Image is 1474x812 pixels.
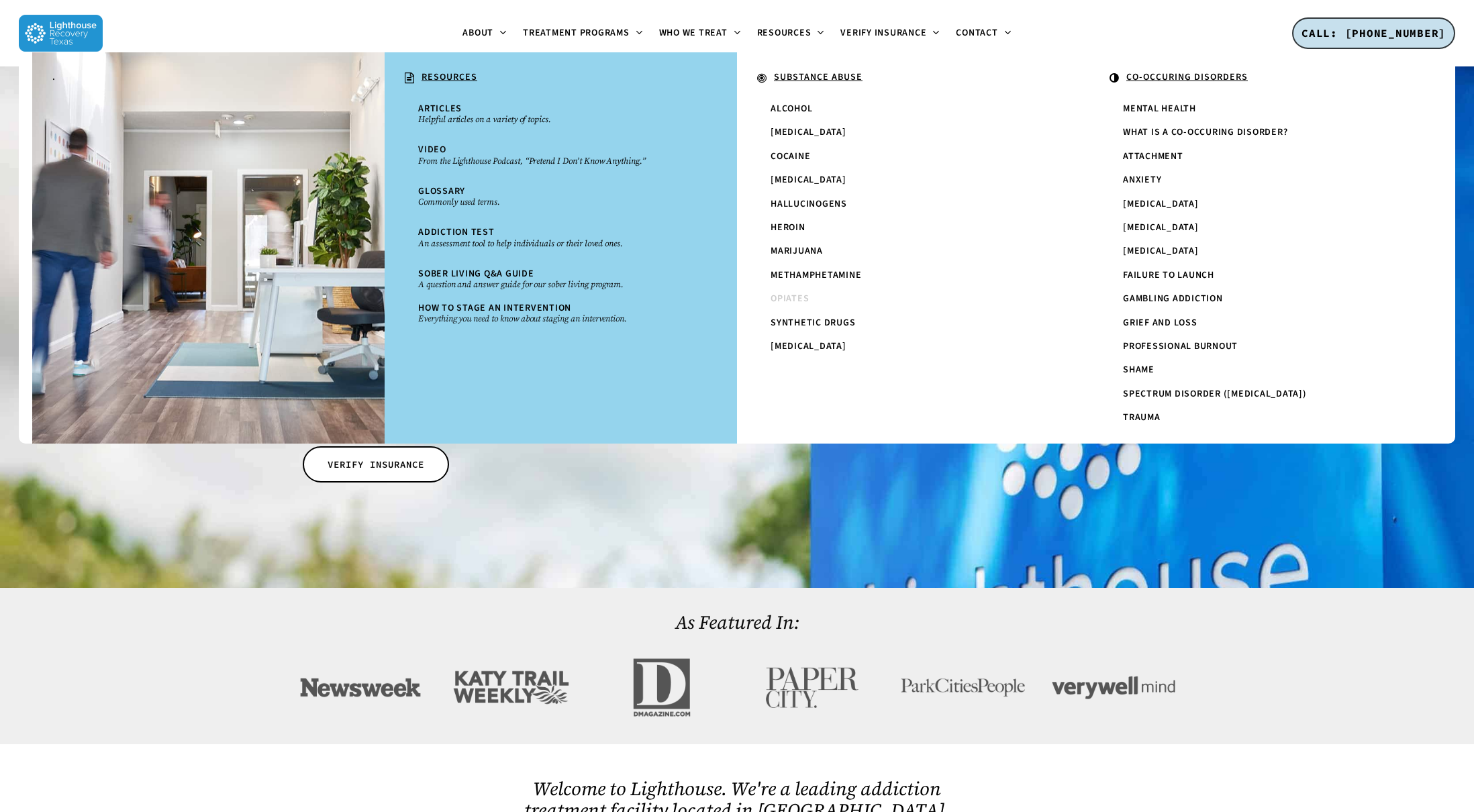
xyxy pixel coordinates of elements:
[764,145,1063,168] a: Cocaine
[418,102,462,115] span: Articles
[1116,311,1415,335] a: Grief and Loss
[675,609,799,635] a: As Featured In:
[764,287,1063,311] a: Opiates
[1116,383,1415,406] a: Spectrum Disorder ([MEDICAL_DATA])
[462,26,493,40] span: About
[418,301,571,315] span: How To Stage An Intervention
[418,267,534,281] span: Sober Living Q&A Guide
[764,193,1063,216] a: Hallucinogens
[1116,121,1415,144] a: What is a Co-Occuring Disorder?
[764,168,1063,192] a: [MEDICAL_DATA]
[1116,358,1415,382] a: Shame
[659,26,728,40] span: Who We Treat
[771,150,810,163] span: Cocaine
[771,173,846,187] span: [MEDICAL_DATA]
[1123,102,1196,115] span: Mental Health
[19,15,103,52] img: Lighthouse Recovery Texas
[1123,268,1214,282] span: Failure to Launch
[1123,125,1287,139] span: What is a Co-Occuring Disorder?
[764,240,1063,263] a: Marijuana
[1123,363,1154,376] span: Shame
[418,197,703,207] small: Commonly used terms.
[764,97,1063,121] a: Alcohol
[771,221,805,234] span: Heroin
[411,297,710,331] a: How To Stage An InterventionEverything you need to know about staging an intervention.
[1123,244,1199,258] span: [MEDICAL_DATA]
[757,26,812,40] span: Resources
[418,185,465,198] span: Glossary
[418,156,703,166] small: From the Lighthouse Podcast, “Pretend I Don’t Know Anything.”
[1123,221,1199,234] span: [MEDICAL_DATA]
[651,28,749,39] a: Who We Treat
[1292,17,1455,50] a: CALL: [PHONE_NUMBER]
[1123,340,1238,353] span: Professional Burnout
[749,28,833,39] a: Resources
[523,26,630,40] span: Treatment Programs
[303,446,449,483] a: VERIFY INSURANCE
[1116,97,1415,121] a: Mental Health
[1116,287,1415,311] a: Gambling Addiction
[771,316,855,329] span: Synthetic Drugs
[956,26,997,40] span: Contact
[418,114,703,125] small: Helpful articles on a variety of topics.
[418,225,495,239] span: Addiction Test
[398,66,724,91] a: RESOURCES
[411,221,710,255] a: Addiction TestAn assessment tool to help individuals or their loved ones.
[411,262,710,297] a: Sober Living Q&A GuideA question and answer guide for our sober living program.
[1116,193,1415,216] a: [MEDICAL_DATA]
[771,102,812,115] span: Alcohol
[771,268,861,282] span: Methamphetamine
[764,335,1063,358] a: [MEDICAL_DATA]
[1123,411,1161,424] span: Trauma
[1116,240,1415,263] a: [MEDICAL_DATA]
[1123,292,1223,305] span: Gambling Addiction
[454,28,515,39] a: About
[1103,66,1428,91] a: CO-OCCURING DISORDERS
[46,66,371,89] a: .
[1301,26,1446,40] span: CALL: [PHONE_NUMBER]
[764,216,1063,240] a: Heroin
[1123,387,1307,401] span: Spectrum Disorder ([MEDICAL_DATA])
[750,66,1076,91] a: SUBSTANCE ABUSE
[1116,145,1415,168] a: Attachment
[771,340,846,353] span: [MEDICAL_DATA]
[1116,168,1415,192] a: Anxiety
[411,97,710,132] a: ArticlesHelpful articles on a variety of topics.
[418,238,703,249] small: An assessment tool to help individuals or their loved ones.
[840,26,926,40] span: Verify Insurance
[771,125,846,139] span: [MEDICAL_DATA]
[418,313,703,324] small: Everything you need to know about staging an intervention.
[52,70,56,84] span: .
[1126,70,1248,84] u: CO-OCCURING DISORDERS
[771,244,823,258] span: Marijuana
[832,28,948,39] a: Verify Insurance
[771,197,847,211] span: Hallucinogens
[764,264,1063,287] a: Methamphetamine
[418,279,703,290] small: A question and answer guide for our sober living program.
[411,138,710,172] a: VideoFrom the Lighthouse Podcast, “Pretend I Don’t Know Anything.”
[1116,335,1415,358] a: Professional Burnout
[764,311,1063,335] a: Synthetic Drugs
[1116,264,1415,287] a: Failure to Launch
[418,143,446,156] span: Video
[1123,173,1161,187] span: Anxiety
[1123,150,1183,163] span: Attachment
[1116,406,1415,429] a: Trauma
[1116,216,1415,240] a: [MEDICAL_DATA]
[411,180,710,214] a: GlossaryCommonly used terms.
[515,28,651,39] a: Treatment Programs
[1123,316,1197,329] span: Grief and Loss
[771,292,809,305] span: Opiates
[328,458,424,471] span: VERIFY INSURANCE
[422,70,477,84] u: RESOURCES
[764,121,1063,144] a: [MEDICAL_DATA]
[774,70,863,84] u: SUBSTANCE ABUSE
[948,28,1019,39] a: Contact
[1123,197,1199,211] span: [MEDICAL_DATA]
